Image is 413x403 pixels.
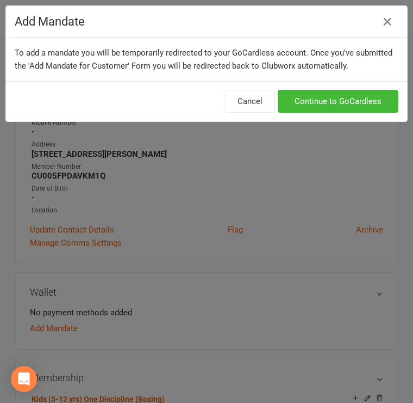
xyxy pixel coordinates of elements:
[225,90,275,113] button: Cancel
[6,38,407,81] div: To add a mandate you will be temporarily redirected to your GoCardless account. Once you've submi...
[11,366,37,392] div: Open Intercom Messenger
[15,15,398,28] h4: Add Mandate
[278,90,398,113] a: Continue to GoCardless
[379,13,396,30] button: Close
